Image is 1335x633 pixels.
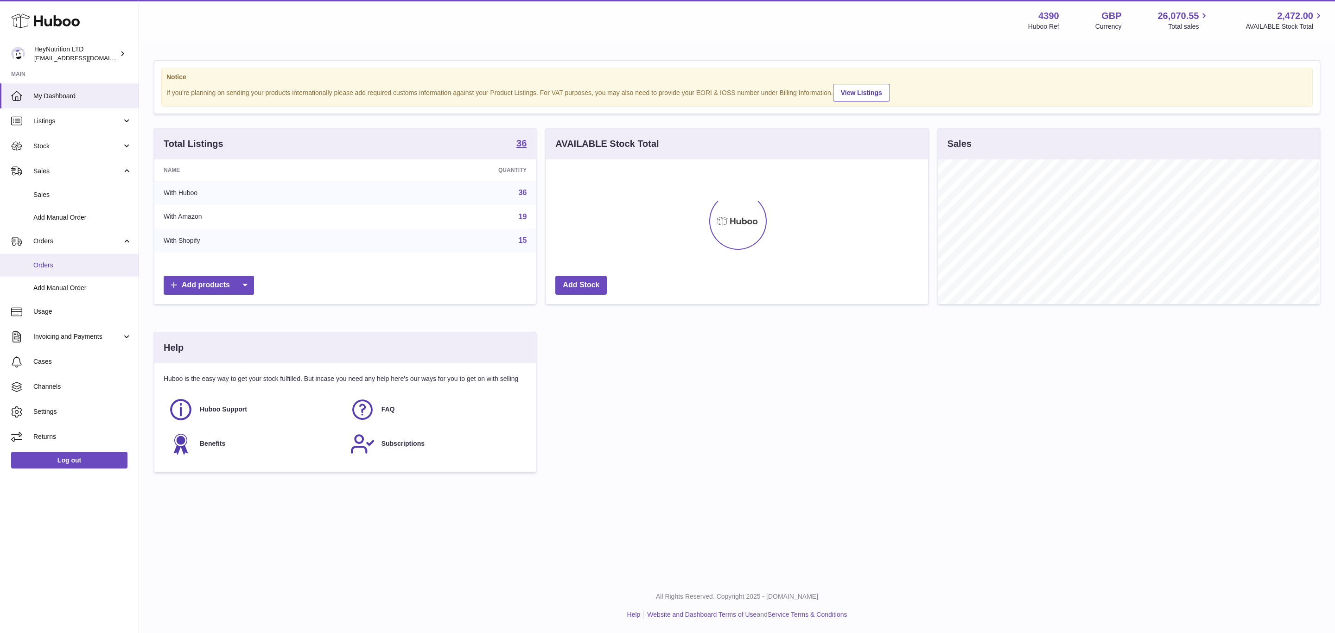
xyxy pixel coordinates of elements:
[166,82,1308,101] div: If you're planning on sending your products internationally please add required customs informati...
[34,45,118,63] div: HeyNutrition LTD
[381,405,395,414] span: FAQ
[168,431,341,456] a: Benefits
[519,189,527,196] a: 36
[381,439,425,448] span: Subscriptions
[168,397,341,422] a: Huboo Support
[1157,10,1199,22] span: 26,070.55
[164,276,254,295] a: Add products
[555,276,607,295] a: Add Stock
[154,181,363,205] td: With Huboo
[833,84,890,101] a: View Listings
[644,610,847,619] li: and
[166,73,1308,82] strong: Notice
[555,138,659,150] h3: AVAILABLE Stock Total
[627,611,641,618] a: Help
[33,332,122,341] span: Invoicing and Payments
[11,452,127,468] a: Log out
[11,47,25,61] img: info@heynutrition.com
[33,261,132,270] span: Orders
[1246,22,1324,31] span: AVAILABLE Stock Total
[1277,10,1313,22] span: 2,472.00
[647,611,756,618] a: Website and Dashboard Terms of Use
[33,92,132,101] span: My Dashboard
[350,397,522,422] a: FAQ
[1095,22,1122,31] div: Currency
[33,284,132,292] span: Add Manual Order
[33,432,132,441] span: Returns
[1168,22,1209,31] span: Total sales
[516,139,527,148] strong: 36
[350,431,522,456] a: Subscriptions
[33,407,132,416] span: Settings
[1246,10,1324,31] a: 2,472.00 AVAILABLE Stock Total
[33,213,132,222] span: Add Manual Order
[33,142,122,151] span: Stock
[164,374,527,383] p: Huboo is the easy way to get your stock fulfilled. But incase you need any help here's our ways f...
[33,167,122,176] span: Sales
[947,138,972,150] h3: Sales
[154,205,363,229] td: With Amazon
[33,357,132,366] span: Cases
[516,139,527,150] a: 36
[1028,22,1059,31] div: Huboo Ref
[34,54,136,62] span: [EMAIL_ADDRESS][DOMAIN_NAME]
[519,236,527,244] a: 15
[33,117,122,126] span: Listings
[200,405,247,414] span: Huboo Support
[33,190,132,199] span: Sales
[154,228,363,253] td: With Shopify
[1038,10,1059,22] strong: 4390
[519,213,527,221] a: 19
[768,611,847,618] a: Service Terms & Conditions
[164,342,184,354] h3: Help
[33,307,132,316] span: Usage
[1157,10,1209,31] a: 26,070.55 Total sales
[33,237,122,246] span: Orders
[154,159,363,181] th: Name
[363,159,536,181] th: Quantity
[200,439,225,448] span: Benefits
[1101,10,1121,22] strong: GBP
[146,592,1328,601] p: All Rights Reserved. Copyright 2025 - [DOMAIN_NAME]
[164,138,223,150] h3: Total Listings
[33,382,132,391] span: Channels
